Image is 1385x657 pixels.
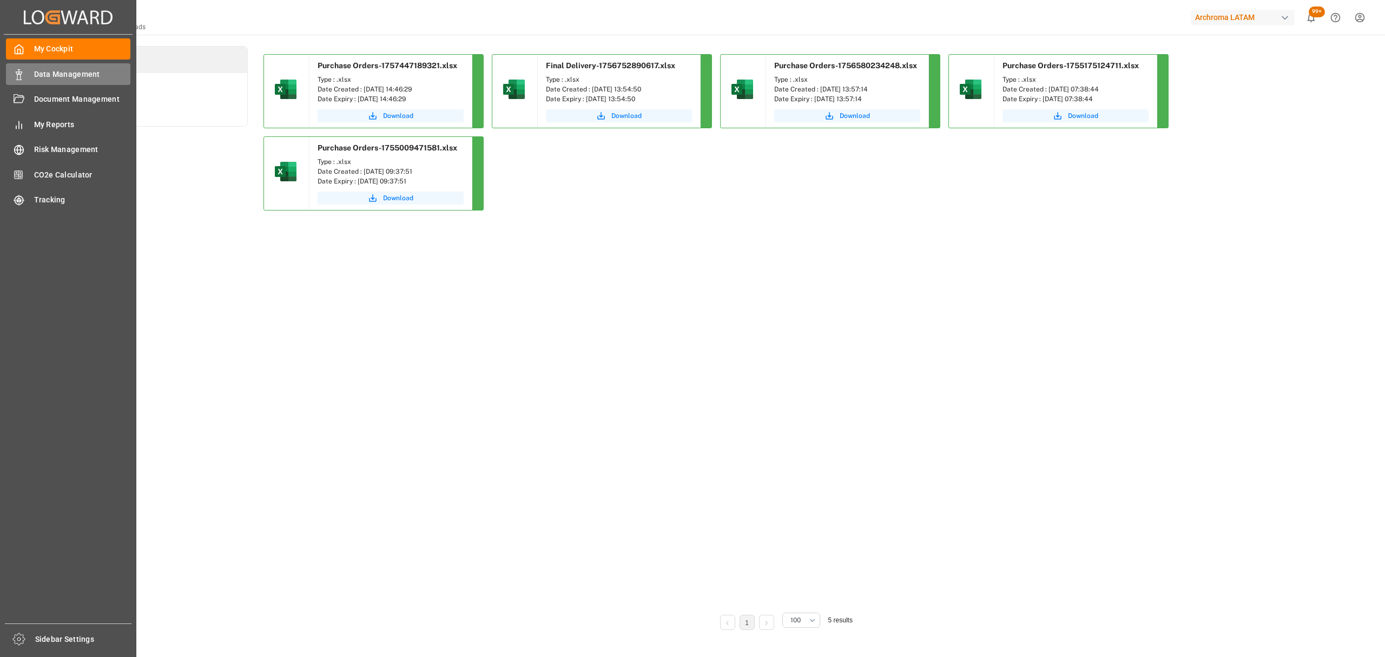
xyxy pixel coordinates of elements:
[774,61,917,70] span: Purchase Orders-1756580234248.xlsx
[34,144,131,155] span: Risk Management
[50,47,247,73] a: Downloads
[273,76,299,102] img: microsoft-excel-2019--v1.png
[546,94,692,104] div: Date Expiry : [DATE] 13:54:50
[383,193,413,203] span: Download
[774,75,920,84] div: Type : .xlsx
[318,84,464,94] div: Date Created : [DATE] 14:46:29
[1323,5,1348,30] button: Help Center
[383,111,413,121] span: Download
[740,615,755,630] li: 1
[318,167,464,176] div: Date Created : [DATE] 09:37:51
[34,69,131,80] span: Data Management
[6,38,130,60] a: My Cockpit
[774,109,920,122] button: Download
[34,194,131,206] span: Tracking
[35,634,132,645] span: Sidebar Settings
[1309,6,1325,17] span: 99+
[318,157,464,167] div: Type : .xlsx
[720,615,735,630] li: Previous Page
[546,75,692,84] div: Type : .xlsx
[1003,109,1149,122] button: Download
[6,114,130,135] a: My Reports
[546,109,692,122] button: Download
[6,139,130,160] a: Risk Management
[318,143,457,152] span: Purchase Orders-1755009471581.xlsx
[1068,111,1098,121] span: Download
[50,100,247,126] a: Activity
[782,613,820,628] button: open menu
[1003,75,1149,84] div: Type : .xlsx
[34,43,131,55] span: My Cockpit
[759,615,774,630] li: Next Page
[501,76,527,102] img: microsoft-excel-2019--v1.png
[318,109,464,122] button: Download
[840,111,870,121] span: Download
[546,84,692,94] div: Date Created : [DATE] 13:54:50
[1191,7,1299,28] button: Archroma LATAM
[828,616,853,624] span: 5 results
[729,76,755,102] img: microsoft-excel-2019--v1.png
[1299,5,1323,30] button: show 101 new notifications
[1191,10,1295,25] div: Archroma LATAM
[6,89,130,110] a: Document Management
[34,169,131,181] span: CO2e Calculator
[745,619,749,627] a: 1
[958,76,984,102] img: microsoft-excel-2019--v1.png
[1003,61,1139,70] span: Purchase Orders-1755175124711.xlsx
[546,61,675,70] span: Final Delivery-1756752890617.xlsx
[6,63,130,84] a: Data Management
[318,61,457,70] span: Purchase Orders-1757447189321.xlsx
[611,111,642,121] span: Download
[774,84,920,94] div: Date Created : [DATE] 13:57:14
[790,615,801,625] span: 100
[1003,84,1149,94] div: Date Created : [DATE] 07:38:44
[1003,94,1149,104] div: Date Expiry : [DATE] 07:38:44
[273,159,299,185] img: microsoft-excel-2019--v1.png
[774,94,920,104] div: Date Expiry : [DATE] 13:57:14
[50,73,247,100] a: Tasks
[34,119,131,130] span: My Reports
[34,94,131,105] span: Document Management
[318,192,464,205] button: Download
[318,94,464,104] div: Date Expiry : [DATE] 14:46:29
[318,75,464,84] div: Type : .xlsx
[318,176,464,186] div: Date Expiry : [DATE] 09:37:51
[6,164,130,185] a: CO2e Calculator
[6,189,130,211] a: Tracking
